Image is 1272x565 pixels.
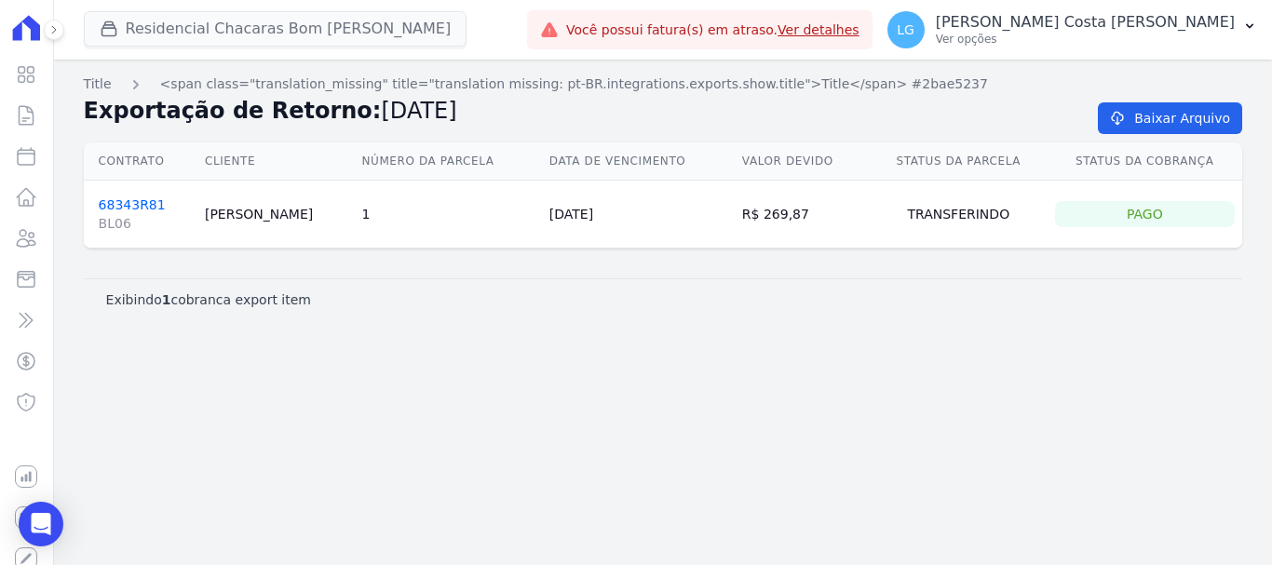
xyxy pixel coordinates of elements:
div: Pago [1055,201,1235,227]
p: [PERSON_NAME] Costa [PERSON_NAME] [936,13,1235,32]
button: LG [PERSON_NAME] Costa [PERSON_NAME] Ver opções [873,4,1272,56]
b: 1 [162,292,171,307]
span: LG [897,23,914,36]
h2: Exportação de Retorno: [84,94,1069,128]
div: Transferindo [877,201,1040,227]
span: translation missing: pt-BR.integrations.exports.index.title [84,76,112,91]
td: [DATE] [542,181,735,249]
th: Status da Cobrança [1048,142,1242,181]
nav: Breadcrumb [84,74,1242,94]
th: Valor devido [735,142,870,181]
td: [PERSON_NAME] [197,181,355,249]
th: Status da Parcela [870,142,1048,181]
th: Número da Parcela [354,142,541,181]
p: Exibindo cobranca export item [106,290,311,309]
span: Você possui fatura(s) em atraso. [566,20,859,40]
a: Title [84,74,112,94]
a: Ver detalhes [778,22,859,37]
span: BL06 [99,214,190,233]
th: Data de Vencimento [542,142,735,181]
th: Contrato [84,142,197,181]
td: R$ 269,87 [735,181,870,249]
span: [DATE] [381,98,456,124]
a: 68343R81BL06 [99,197,190,233]
a: <span class="translation_missing" title="translation missing: pt-BR.integrations.exports.show.tit... [160,74,988,94]
button: Residencial Chacaras Bom [PERSON_NAME] [84,11,467,47]
a: Baixar Arquivo [1098,102,1242,134]
div: Open Intercom Messenger [19,502,63,546]
td: 1 [354,181,541,249]
p: Ver opções [936,32,1235,47]
th: Cliente [197,142,355,181]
